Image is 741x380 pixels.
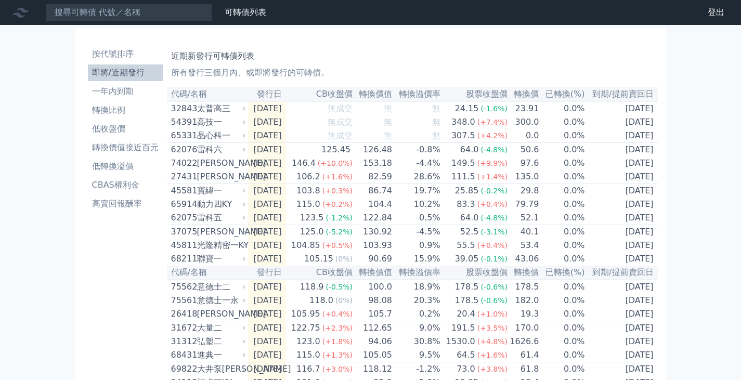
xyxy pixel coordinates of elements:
[586,321,658,335] td: [DATE]
[328,130,353,140] span: 無成交
[197,212,244,224] div: 雷科五
[508,101,539,115] td: 23.91
[586,170,658,184] td: [DATE]
[197,171,244,183] div: [PERSON_NAME]
[248,362,286,376] td: [DATE]
[289,322,322,334] div: 122.75
[539,156,585,170] td: 0.0%
[88,195,163,212] a: 高賣回報酬率
[699,4,733,21] a: 登出
[393,321,441,335] td: 9.0%
[586,225,658,239] td: [DATE]
[480,146,508,154] span: (-4.8%)
[328,103,353,113] span: 無成交
[384,103,392,113] span: 無
[393,225,441,239] td: -4.5%
[477,241,508,250] span: (+0.4%)
[248,348,286,362] td: [DATE]
[289,308,322,320] div: 105.95
[290,157,318,169] div: 146.4
[480,214,508,222] span: (-4.8%)
[393,335,441,348] td: 30.8%
[480,187,508,195] span: (-0.2%)
[539,294,585,307] td: 0.0%
[508,239,539,252] td: 53.4
[508,225,539,239] td: 40.1
[171,253,194,265] div: 68211
[88,64,163,81] a: 即將/近期發行
[393,198,441,211] td: 10.2%
[508,335,539,348] td: 1626.6
[432,103,440,113] span: 無
[171,363,194,375] div: 69822
[248,129,286,143] td: [DATE]
[335,255,353,263] span: (0%)
[46,4,212,21] input: 搜尋可轉債 代號／名稱
[326,228,353,236] span: (-5.2%)
[307,294,335,307] div: 118.0
[539,307,585,321] td: 0.0%
[477,310,508,318] span: (+1.0%)
[539,115,585,129] td: 0.0%
[302,253,335,265] div: 105.15
[586,266,658,280] th: 到期/提前賣回日
[171,212,194,224] div: 62075
[171,157,194,169] div: 74022
[353,294,393,307] td: 98.08
[171,281,194,293] div: 75562
[441,266,508,280] th: 股票收盤價
[508,362,539,376] td: 61.8
[449,171,477,183] div: 111.5
[539,101,585,115] td: 0.0%
[322,173,353,181] span: (+1.6%)
[586,184,658,198] td: [DATE]
[449,129,477,142] div: 307.5
[248,184,286,198] td: [DATE]
[322,200,353,208] span: (+0.2%)
[353,156,393,170] td: 153.18
[88,160,163,173] li: 低轉換溢價
[197,294,244,307] div: 意德士一永
[294,198,322,211] div: 115.0
[508,156,539,170] td: 97.6
[454,198,477,211] div: 83.3
[171,143,194,156] div: 62076
[393,184,441,198] td: 19.7%
[353,335,393,348] td: 94.06
[248,252,286,266] td: [DATE]
[322,310,353,318] span: (+0.4%)
[298,226,326,238] div: 125.0
[88,121,163,137] a: 低收盤價
[477,200,508,208] span: (+0.4%)
[248,321,286,335] td: [DATE]
[477,173,508,181] span: (+1.4%)
[289,239,322,252] div: 104.85
[458,226,481,238] div: 52.5
[171,322,194,334] div: 31672
[454,239,477,252] div: 55.5
[328,117,353,127] span: 無成交
[458,212,481,224] div: 64.0
[197,308,244,320] div: [PERSON_NAME]
[393,362,441,376] td: -1.2%
[586,211,658,225] td: [DATE]
[167,266,248,280] th: 代碼/名稱
[171,116,194,128] div: 54391
[480,296,508,305] span: (-0.6%)
[539,321,585,335] td: 0.0%
[453,185,481,197] div: 25.85
[586,156,658,170] td: [DATE]
[384,130,392,140] span: 無
[171,102,194,115] div: 32843
[171,171,194,183] div: 27431
[88,198,163,210] li: 高賣回報酬率
[539,362,585,376] td: 0.0%
[322,324,353,332] span: (+2.3%)
[444,335,477,348] div: 1530.0
[353,348,393,362] td: 105.05
[171,294,194,307] div: 75561
[171,50,654,62] h1: 近期新發行可轉債列表
[171,239,194,252] div: 45811
[508,321,539,335] td: 170.0
[286,266,353,280] th: CB收盤價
